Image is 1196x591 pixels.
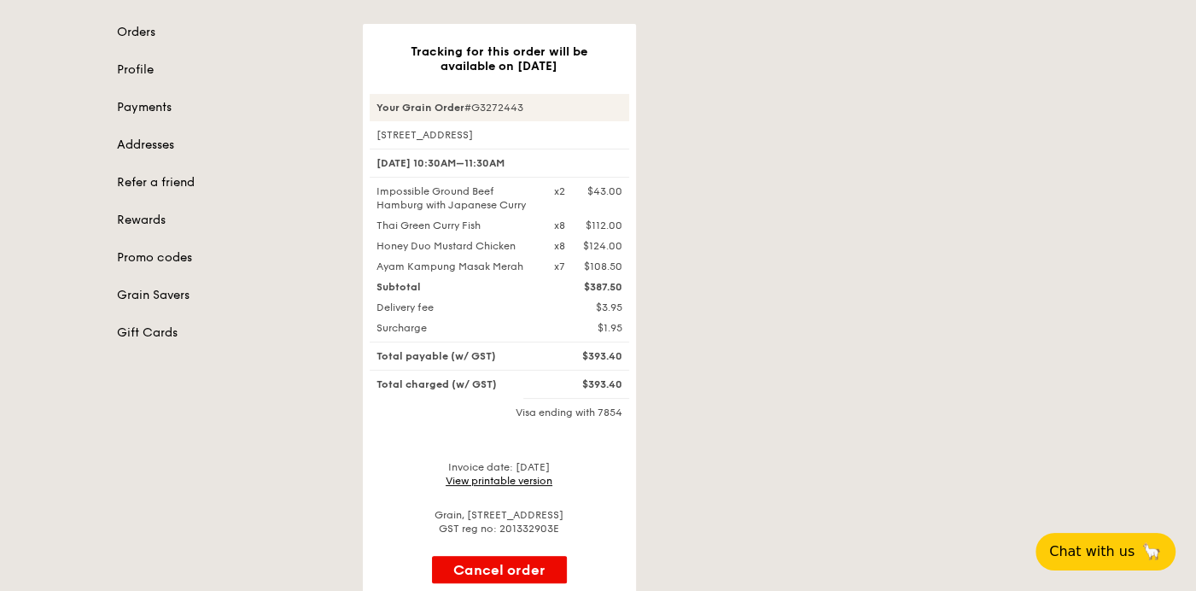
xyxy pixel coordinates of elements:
div: $108.50 [584,260,622,273]
a: Rewards [117,212,342,229]
div: $1.95 [544,321,633,335]
a: Gift Cards [117,325,342,342]
div: Impossible Ground Beef Hamburg with Japanese Curry [366,184,544,212]
div: #G3272443 [370,94,629,121]
div: [DATE] 10:30AM–11:30AM [370,149,629,178]
a: Profile [117,61,342,79]
h3: Tracking for this order will be available on [DATE] [390,44,609,73]
div: $43.00 [587,184,622,198]
a: Promo codes [117,249,342,266]
div: $393.40 [544,349,633,363]
div: Grain, [STREET_ADDRESS] GST reg no: 201332903E [370,508,629,535]
a: View printable version [446,475,552,487]
div: Thai Green Curry Fish [366,219,544,232]
a: Orders [117,24,342,41]
a: Grain Savers [117,287,342,304]
div: Subtotal [366,280,544,294]
div: Surcharge [366,321,544,335]
div: Total charged (w/ GST) [366,377,544,391]
button: Chat with us🦙 [1036,533,1176,571]
a: Addresses [117,137,342,154]
div: x8 [554,219,565,232]
div: Delivery fee [366,301,544,314]
div: Honey Duo Mustard Chicken [366,239,544,253]
button: Cancel order [432,556,567,583]
span: Chat with us [1049,541,1135,562]
div: [STREET_ADDRESS] [370,128,629,142]
div: $3.95 [544,301,633,314]
div: x8 [554,239,565,253]
a: Payments [117,99,342,116]
div: $387.50 [544,280,633,294]
div: $112.00 [586,219,622,232]
div: Visa ending with 7854 [370,406,629,419]
div: $124.00 [583,239,622,253]
div: Ayam Kampung Masak Merah [366,260,544,273]
div: Invoice date: [DATE] [370,460,629,488]
div: x2 [554,184,565,198]
strong: Your Grain Order [376,102,464,114]
a: Refer a friend [117,174,342,191]
span: 🦙 [1141,541,1162,562]
div: $393.40 [544,377,633,391]
span: Total payable (w/ GST) [376,350,496,362]
div: x7 [554,260,565,273]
